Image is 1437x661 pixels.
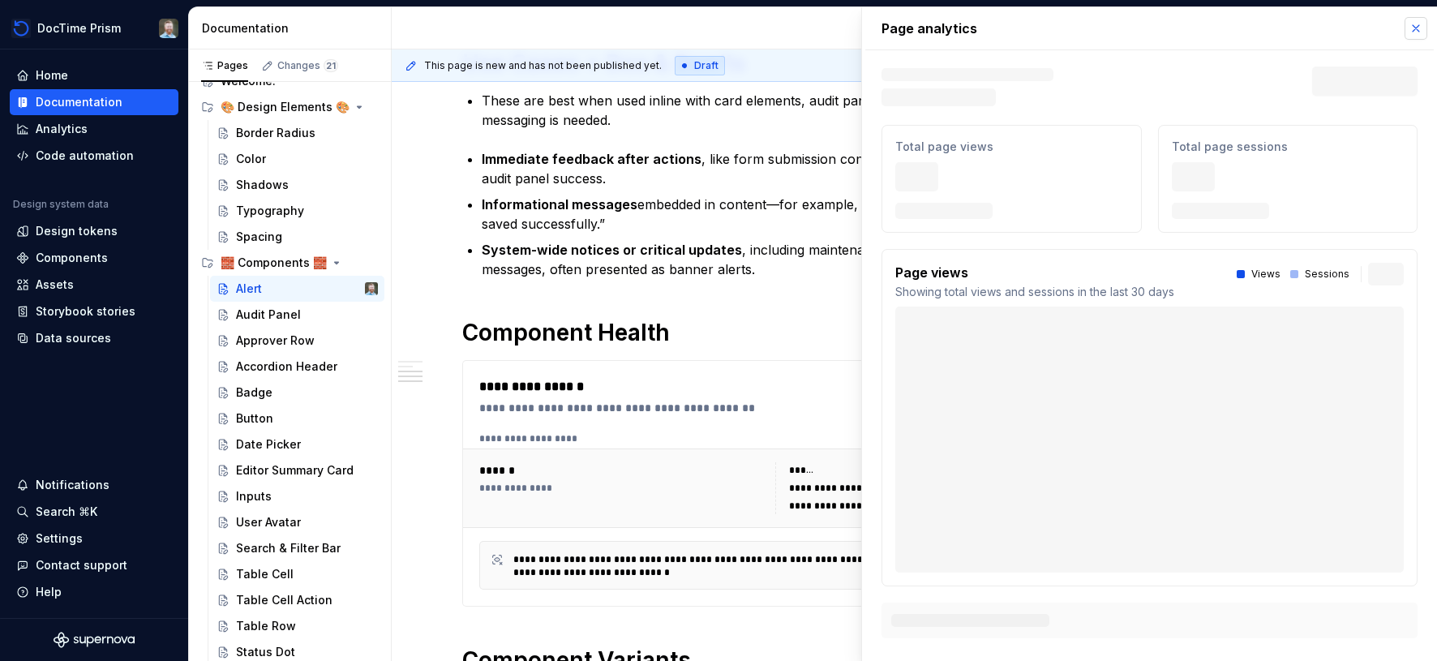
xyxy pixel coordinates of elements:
div: Pages [201,59,248,72]
div: 🧱 Components 🧱 [195,250,384,276]
div: Table Cell [236,566,294,582]
div: Documentation [202,20,384,36]
strong: Immediate feedback after actions [482,151,701,167]
svg: Supernova Logo [54,632,135,648]
button: Search ⌘K [10,499,178,525]
a: Code automation [10,143,178,169]
p: Total page sessions [1172,139,1405,155]
div: DocTime Prism [37,20,121,36]
a: Audit Panel [210,302,384,328]
a: Analytics [10,116,178,142]
a: Spacing [210,224,384,250]
div: Editor Summary Card [236,462,354,479]
a: Assets [10,272,178,298]
div: Data sources [36,330,111,346]
button: Help [10,579,178,605]
p: Page views [895,263,1174,282]
strong: System-wide notices or critical updates [482,242,742,258]
div: Status Dot [236,644,295,660]
div: Storybook stories [36,303,135,320]
span: Draft [694,59,718,72]
a: Inputs [210,483,384,509]
div: 🎨 Design Elements 🎨 [195,94,384,120]
div: Design system data [13,198,109,211]
div: Accordion Header [236,358,337,375]
a: Table Cell [210,561,384,587]
a: Home [10,62,178,88]
div: Spacing [236,229,282,245]
a: Design tokens [10,218,178,244]
a: Badge [210,380,384,406]
img: Jeff [159,19,178,38]
div: Notifications [36,477,109,493]
img: Jeff [365,282,378,295]
div: Typography [236,203,304,219]
button: DocTime PrismJeff [3,11,185,45]
div: Search ⌘K [36,504,97,520]
a: Accordion Header [210,354,384,380]
span: 21 [324,59,338,72]
p: Showing total views and sessions in the last 30 days [895,284,1174,300]
a: Editor Summary Card [210,457,384,483]
p: embedded in content—for example, “No results found” or “Settings saved successfully.” [482,195,1075,234]
p: Views [1251,268,1280,281]
div: Alert [236,281,262,297]
div: Settings [36,530,83,547]
div: Audit Panel [236,307,301,323]
div: Code automation [36,148,134,164]
div: Border Radius [236,125,315,141]
strong: Informational messages [482,196,637,212]
a: AlertJeff [210,276,384,302]
div: Table Row [236,618,296,634]
div: Contact support [36,557,127,573]
button: Contact support [10,552,178,578]
a: Storybook stories [10,298,178,324]
a: Documentation [10,89,178,115]
div: Date Picker [236,436,301,453]
div: Components [36,250,108,266]
a: Settings [10,526,178,552]
p: , including maintenance warnings or outage messages, often presented as banner alerts. [482,240,1075,279]
a: Table Cell Action [210,587,384,613]
a: Button [210,406,384,431]
div: Button [236,410,273,427]
a: Typography [210,198,384,224]
a: Search & Filter Bar [210,535,384,561]
div: 🎨 Design Elements 🎨 [221,99,350,115]
a: Shadows [210,172,384,198]
div: Documentation [36,94,122,110]
a: Date Picker [210,431,384,457]
div: Color [236,151,266,167]
div: Analytics [36,121,88,137]
div: Home [36,67,68,84]
img: 90418a54-4231-473e-b32d-b3dd03b28af1.png [11,19,31,38]
div: Design tokens [36,223,118,239]
p: These are best when used inline with card elements, audit panels, etc where dismissible messaging... [482,91,1075,130]
a: Table Row [210,613,384,639]
a: Border Radius [210,120,384,146]
div: Approver Row [236,333,315,349]
h1: Component Health [462,318,1075,347]
p: Sessions [1305,268,1349,281]
div: Shadows [236,177,289,193]
div: 🧱 Components 🧱 [221,255,327,271]
div: Inputs [236,488,272,504]
div: Table Cell Action [236,592,332,608]
div: User Avatar [236,514,301,530]
a: User Avatar [210,509,384,535]
a: Approver Row [210,328,384,354]
p: Total page views [895,139,1128,155]
button: Notifications [10,472,178,498]
a: Data sources [10,325,178,351]
div: Changes [277,59,338,72]
div: Badge [236,384,272,401]
div: Help [36,584,62,600]
p: , like form submission confirmations or validation errors or audit panel success. [482,149,1075,188]
a: Color [210,146,384,172]
div: Assets [36,277,74,293]
div: Search & Filter Bar [236,540,341,556]
p: Page analytics [882,7,1418,49]
span: This page is new and has not been published yet. [424,59,662,72]
a: Components [10,245,178,271]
